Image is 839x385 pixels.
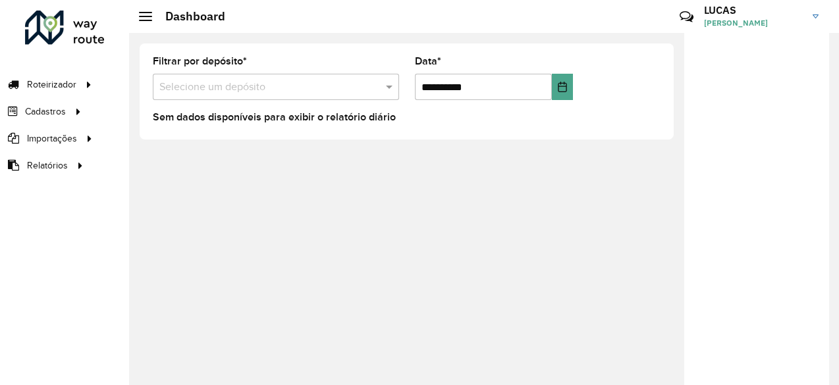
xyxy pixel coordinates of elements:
span: [PERSON_NAME] [704,17,803,29]
span: Cadastros [25,105,66,118]
label: Data [415,53,441,69]
span: Relatórios [27,159,68,172]
span: Importações [27,132,77,145]
a: Contato Rápido [672,3,701,31]
button: Choose Date [552,74,573,100]
h3: LUCAS [704,4,803,16]
label: Filtrar por depósito [153,53,247,69]
label: Sem dados disponíveis para exibir o relatório diário [153,109,396,125]
span: Roteirizador [27,78,76,91]
h2: Dashboard [152,9,225,24]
